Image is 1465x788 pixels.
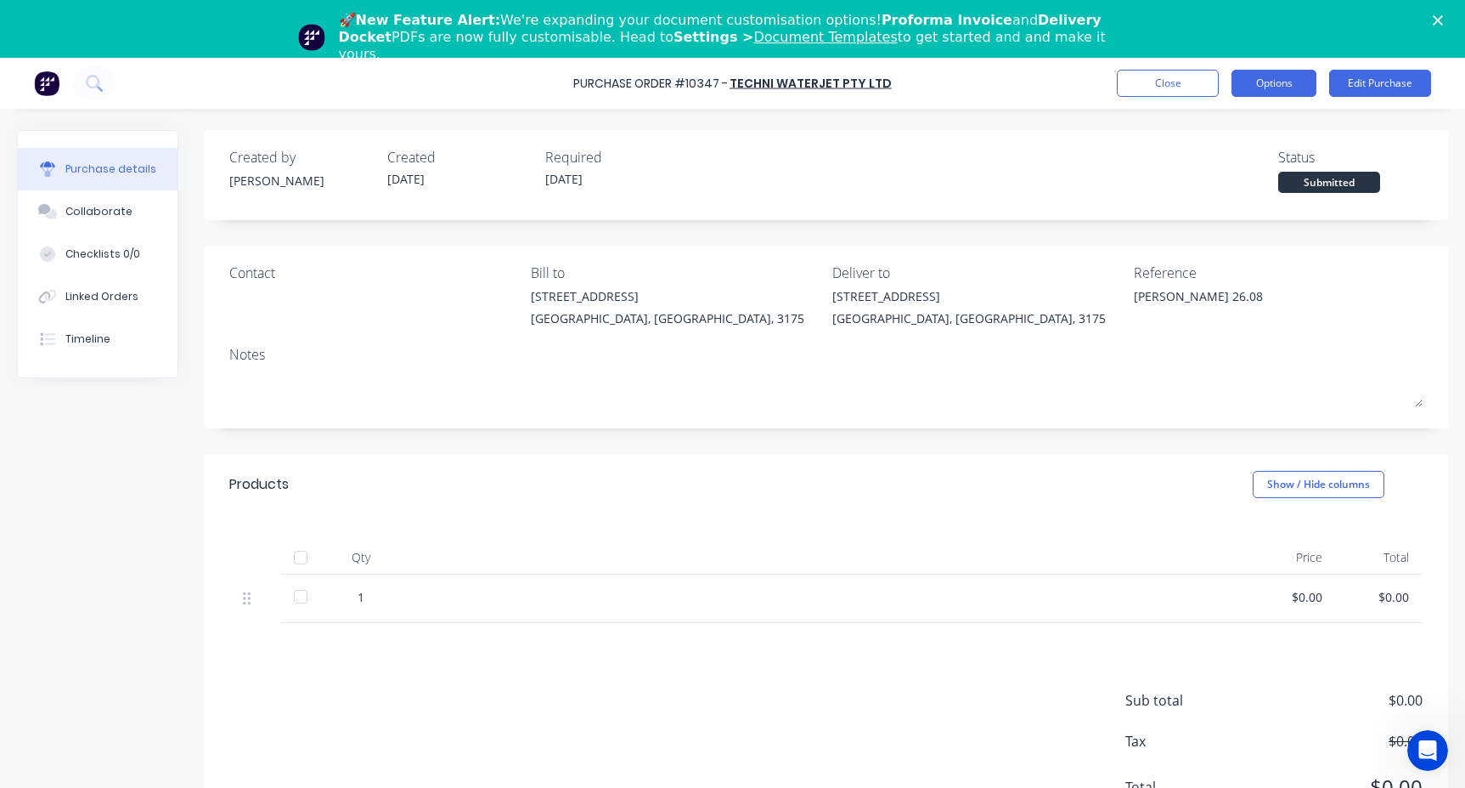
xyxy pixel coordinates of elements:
[545,147,690,167] div: Required
[1278,172,1380,193] div: Submitted
[336,588,386,606] div: 1
[82,9,193,21] h1: [PERSON_NAME]
[882,12,1012,28] b: Proforma Invoice
[832,287,1106,305] div: [STREET_ADDRESS]
[1278,147,1423,167] div: Status
[18,318,177,360] button: Timeline
[18,190,177,233] button: Collaborate
[1117,70,1219,97] button: Close
[1125,731,1253,751] span: Tax
[27,108,265,125] div: Hey [PERSON_NAME] 👋
[323,541,399,575] div: Qty
[1231,70,1316,97] button: Options
[1262,588,1322,606] div: $0.00
[1433,15,1450,26] div: Close
[1248,541,1336,575] div: Price
[339,12,1102,45] b: Delivery Docket
[27,200,265,217] div: [PERSON_NAME]
[65,162,156,177] div: Purchase details
[82,21,158,38] p: Active 4h ago
[65,247,140,262] div: Checklists 0/0
[229,172,374,190] div: [PERSON_NAME]
[229,263,518,283] div: Contact
[65,204,132,219] div: Collaborate
[26,557,40,570] button: Emoji picker
[48,9,76,37] img: Profile image for Cathy
[27,158,265,191] div: Take a look around, and if you have any questions just let us know.
[1253,731,1423,751] span: $0.00
[14,98,326,264] div: Cathy says…
[356,12,501,28] b: New Feature Alert:
[531,263,820,283] div: Bill to
[81,557,94,570] button: Upload attachment
[65,332,110,347] div: Timeline
[1134,287,1346,326] textarea: [PERSON_NAME] 26.08
[832,309,1106,327] div: [GEOGRAPHIC_DATA], [GEOGRAPHIC_DATA], 3175
[291,550,318,577] button: Send a message…
[339,12,1141,63] div: 🚀 We're expanding your document customisation options! and PDFs are now fully customisable. Head ...
[229,474,289,495] div: Products
[832,263,1121,283] div: Deliver to
[730,75,892,92] a: Techni Waterjet Pty Ltd
[14,98,279,227] div: Hey [PERSON_NAME] 👋Welcome to Factory!Take a look around, and if you have any questions just let ...
[229,147,374,167] div: Created by
[65,289,138,304] div: Linked Orders
[27,230,161,241] div: [PERSON_NAME] • [DATE]
[531,287,804,305] div: [STREET_ADDRESS]
[753,29,897,45] a: Document Templates
[1349,588,1410,606] div: $0.00
[54,557,67,570] button: Gif picker
[18,148,177,190] button: Purchase details
[1253,471,1384,498] button: Show / Hide columns
[1407,730,1448,771] iframe: Intercom live chat
[229,344,1423,365] div: Notes
[387,147,532,167] div: Created
[673,29,898,45] b: Settings >
[27,133,265,150] div: Welcome to Factory!
[573,75,728,93] div: Purchase Order #10347 -
[298,24,325,51] img: Profile image for Team
[18,275,177,318] button: Linked Orders
[298,7,329,37] div: Close
[34,71,59,96] img: Factory
[266,7,298,39] button: Home
[1329,70,1431,97] button: Edit Purchase
[1134,263,1423,283] div: Reference
[1125,690,1253,711] span: Sub total
[1336,541,1423,575] div: Total
[1253,690,1423,711] span: $0.00
[18,233,177,275] button: Checklists 0/0
[14,521,325,550] textarea: Message…
[531,309,804,327] div: [GEOGRAPHIC_DATA], [GEOGRAPHIC_DATA], 3175
[11,7,43,39] button: go back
